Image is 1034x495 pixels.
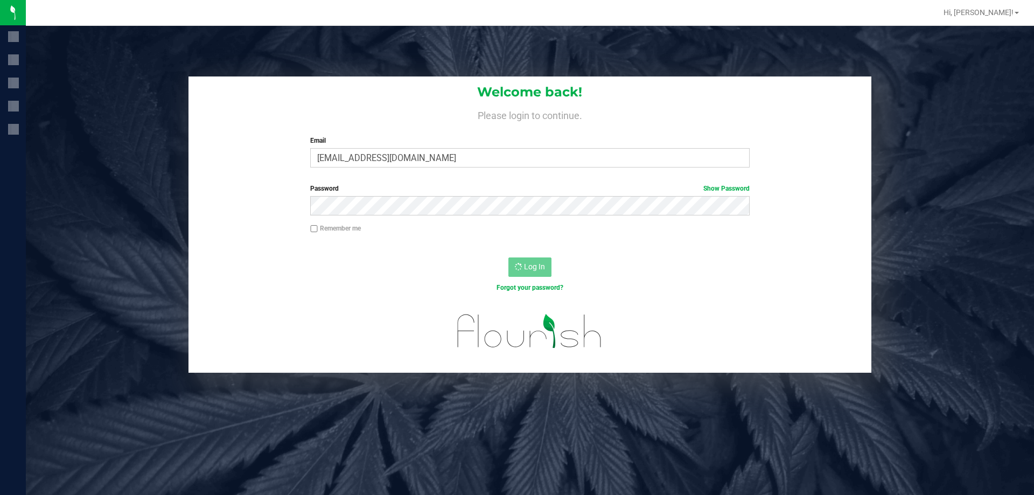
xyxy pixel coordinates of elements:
[310,224,361,233] label: Remember me
[524,262,545,271] span: Log In
[188,108,871,121] h4: Please login to continue.
[310,225,318,233] input: Remember me
[310,185,339,192] span: Password
[444,304,615,359] img: flourish_logo.svg
[188,85,871,99] h1: Welcome back!
[944,8,1014,17] span: Hi, [PERSON_NAME]!
[508,257,551,277] button: Log In
[703,185,750,192] a: Show Password
[310,136,749,145] label: Email
[497,284,563,291] a: Forgot your password?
